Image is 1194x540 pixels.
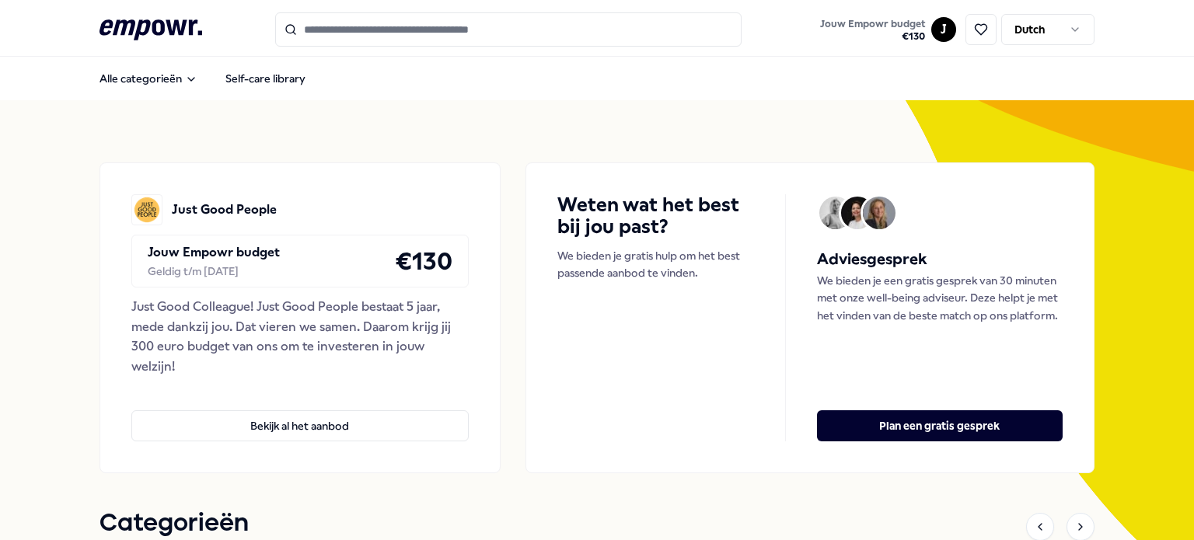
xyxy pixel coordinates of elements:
[131,410,469,441] button: Bekijk al het aanbod
[131,297,469,376] div: Just Good Colleague! Just Good People bestaat 5 jaar, mede dankzij jou. Dat vieren we samen. Daar...
[275,12,742,47] input: Search for products, categories or subcategories
[863,197,895,229] img: Avatar
[817,247,1063,272] h5: Adviesgesprek
[557,194,754,238] h4: Weten wat het best bij jou past?
[819,197,852,229] img: Avatar
[820,30,925,43] span: € 130
[87,63,318,94] nav: Main
[931,17,956,42] button: J
[817,272,1063,324] p: We bieden je een gratis gesprek van 30 minuten met onze well-being adviseur. Deze helpt je met he...
[814,13,931,46] a: Jouw Empowr budget€130
[213,63,318,94] a: Self-care library
[820,18,925,30] span: Jouw Empowr budget
[395,242,452,280] h4: € 130
[557,247,754,282] p: We bieden je gratis hulp om het best passende aanbod te vinden.
[817,15,928,46] button: Jouw Empowr budget€130
[87,63,210,94] button: Alle categorieën
[172,200,277,220] p: Just Good People
[817,410,1063,441] button: Plan een gratis gesprek
[148,263,280,280] div: Geldig t/m [DATE]
[148,242,280,263] p: Jouw Empowr budget
[131,385,469,441] a: Bekijk al het aanbod
[131,194,162,225] img: Just Good People
[841,197,874,229] img: Avatar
